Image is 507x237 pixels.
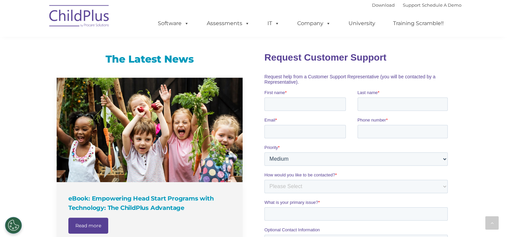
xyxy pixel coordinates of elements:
[372,2,395,8] a: Download
[386,17,450,30] a: Training Scramble!!
[261,17,286,30] a: IT
[68,218,108,234] a: Read more
[151,17,196,30] a: Software
[422,2,461,8] a: Schedule A Demo
[46,0,113,34] img: ChildPlus by Procare Solutions
[403,2,421,8] a: Support
[342,17,382,30] a: University
[68,194,233,213] h4: eBook: Empowering Head Start Programs with Technology: The ChildPlus Advantage
[372,2,461,8] font: |
[57,53,243,66] h3: The Latest News
[291,17,337,30] a: Company
[200,17,256,30] a: Assessments
[57,78,243,182] a: eBook: Empowering Head Start Programs with Technology: The ChildPlus Advantage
